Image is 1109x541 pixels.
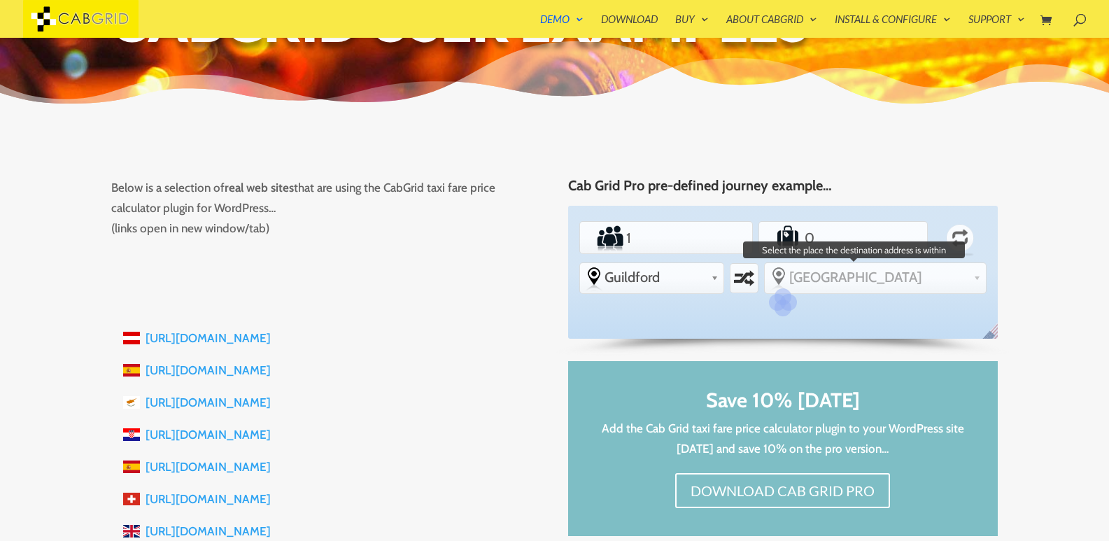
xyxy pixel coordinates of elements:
input: Number of Suitcases [802,224,884,252]
a: [URL][DOMAIN_NAME] [146,492,271,506]
a: Support [968,14,1025,38]
strong: real web sites [225,181,294,195]
label: Number of Suitcases [761,224,802,252]
a: Download Cab Grid Pro [675,473,890,508]
a: [URL][DOMAIN_NAME] [146,363,271,377]
label: Return [935,218,985,258]
p: Below is a selection of that are using the CabGrid taxi fare price calculator plugin for WordPres... [111,178,542,239]
a: [URL][DOMAIN_NAME] [146,460,271,474]
a: [URL][DOMAIN_NAME] [146,524,271,538]
a: Buy [675,14,709,38]
a: Demo [540,14,584,38]
div: Select the place the starting address falls within [580,263,723,291]
a: [URL][DOMAIN_NAME] [146,428,271,442]
input: Number of Passengers [624,224,709,252]
a: About CabGrid [726,14,817,38]
div: Please wait... [777,297,789,308]
a: Download [601,14,658,38]
a: [URL][DOMAIN_NAME] [146,395,271,409]
span: English [980,322,1008,351]
a: [URL][DOMAIN_NAME] [146,331,271,345]
a: Install & Configure [835,14,951,38]
h4: Cab Grid Pro pre-defined journey example… [568,178,998,200]
span: Guildford [605,269,705,286]
h2: Save 10% [DATE] [596,389,970,419]
a: CabGrid Taxi Plugin [23,10,139,24]
label: Swap selected destinations [732,265,756,290]
p: Add the Cab Grid taxi fare price calculator plugin to your WordPress site [DATE] and save 10% on ... [596,419,970,459]
div: Select the place the destination address is within [765,263,986,291]
label: Number of Passengers [581,224,623,252]
span: [GEOGRAPHIC_DATA] [789,269,968,286]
